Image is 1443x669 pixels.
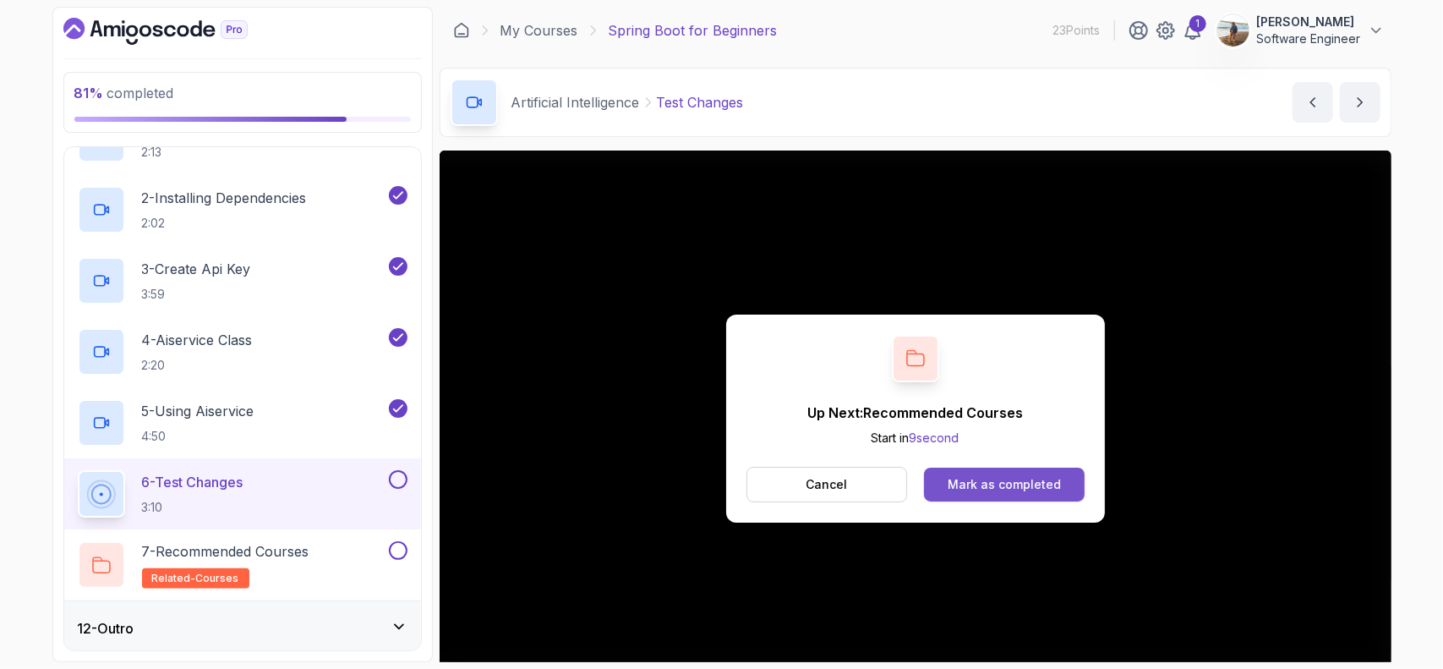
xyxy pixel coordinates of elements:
p: 2:02 [142,215,307,232]
p: 5 - Using Aiservice [142,401,254,421]
a: My Courses [500,20,578,41]
p: 23 Points [1053,22,1101,39]
p: Artificial Intelligence [511,92,640,112]
p: Start in [807,430,1023,447]
p: 4:50 [142,428,254,445]
span: completed [74,85,174,101]
button: user profile image[PERSON_NAME]Software Engineer [1216,14,1385,47]
p: 4 - Aiservice Class [142,330,253,350]
p: 3 - Create Api Key [142,259,251,279]
img: user profile image [1217,14,1249,47]
p: Up Next: Recommended Courses [807,403,1023,423]
h3: 12 - Outro [78,618,134,639]
p: [PERSON_NAME] [1257,14,1361,30]
div: 1 [1189,15,1206,32]
button: previous content [1293,82,1333,123]
button: 3-Create Api Key3:59 [78,257,407,304]
a: Dashboard [63,18,287,45]
p: 2:20 [142,357,253,374]
p: 6 - Test Changes [142,472,243,492]
p: 3:59 [142,286,251,303]
a: Dashboard [453,22,470,39]
p: 2:13 [142,144,185,161]
button: 12-Outro [64,601,421,655]
p: Software Engineer [1257,30,1361,47]
button: 2-Installing Dependencies2:02 [78,186,407,233]
span: 9 second [910,430,959,445]
button: Cancel [746,467,908,502]
button: 7-Recommended Coursesrelated-courses [78,541,407,589]
span: 81 % [74,85,104,101]
p: Test Changes [657,92,744,112]
button: next content [1340,82,1380,123]
span: related-courses [152,572,239,585]
p: 2 - Installing Dependencies [142,188,307,208]
button: 4-Aiservice Class2:20 [78,328,407,376]
button: Mark as completed [924,468,1084,502]
button: 6-Test Changes3:10 [78,470,407,518]
div: Mark as completed [948,476,1061,493]
p: Cancel [806,476,847,493]
a: 1 [1183,20,1203,41]
p: 3:10 [142,499,243,516]
p: 7 - Recommended Courses [142,541,309,562]
p: Spring Boot for Beginners [609,20,778,41]
button: 5-Using Aiservice4:50 [78,399,407,447]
